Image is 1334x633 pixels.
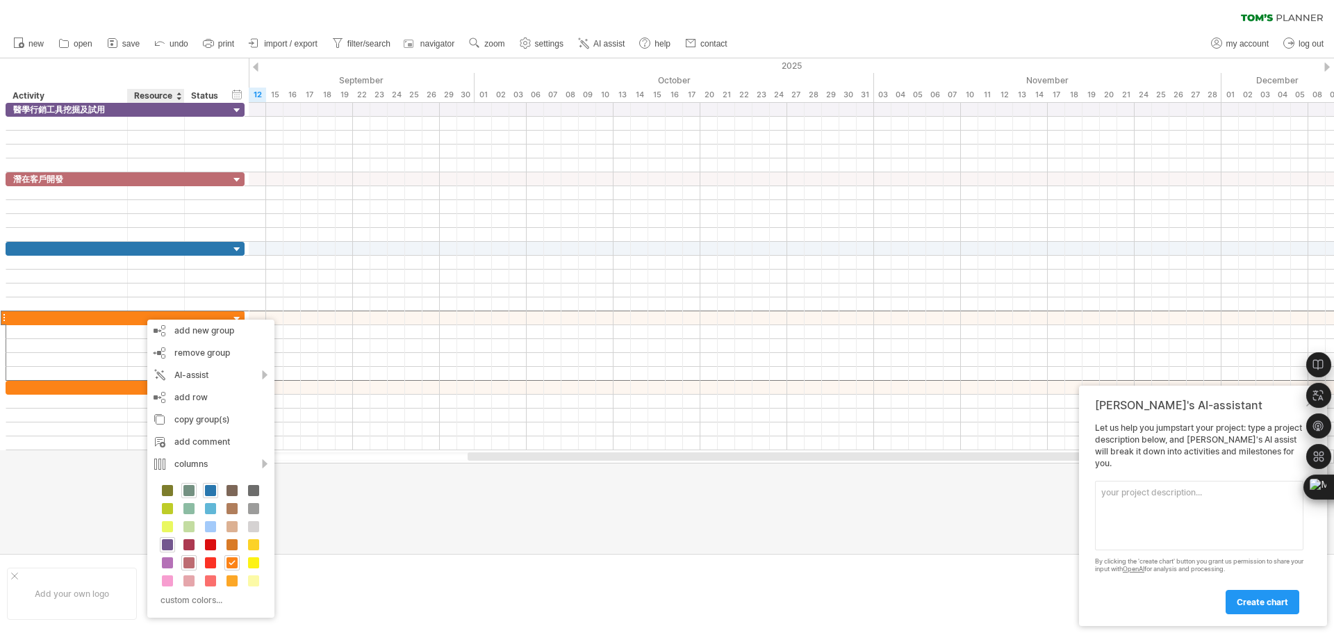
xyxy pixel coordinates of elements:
div: Wednesday, 22 October 2025 [735,88,752,102]
div: Monday, 15 September 2025 [266,88,283,102]
div: AI-assist [147,364,274,386]
div: Activity [13,89,120,103]
span: help [654,39,670,49]
span: settings [535,39,563,49]
div: Monday, 22 September 2025 [353,88,370,102]
div: add row [147,386,274,409]
a: settings [516,35,568,53]
div: Tuesday, 11 November 2025 [978,88,996,102]
a: AI assist [575,35,629,53]
span: import / export [264,39,318,49]
span: navigator [420,39,454,49]
div: [PERSON_NAME]'s AI-assistant [1095,398,1303,412]
div: Tuesday, 25 November 2025 [1152,88,1169,102]
div: Thursday, 27 November 2025 [1187,88,1204,102]
div: 醫學行銷工具挖掘及試用 [13,103,120,116]
a: log out [1280,35,1328,53]
a: undo [151,35,192,53]
div: Add your own logo [7,568,137,620]
span: remove group [174,347,230,358]
span: my account [1226,39,1269,49]
div: Wednesday, 19 November 2025 [1082,88,1100,102]
div: Thursday, 2 October 2025 [492,88,509,102]
div: Monday, 10 November 2025 [961,88,978,102]
div: Tuesday, 16 September 2025 [283,88,301,102]
div: Tuesday, 28 October 2025 [805,88,822,102]
span: open [74,39,92,49]
a: print [199,35,238,53]
div: Friday, 26 September 2025 [422,88,440,102]
div: Thursday, 4 December 2025 [1274,88,1291,102]
div: Friday, 10 October 2025 [596,88,614,102]
div: September 2025 [92,73,475,88]
div: Friday, 31 October 2025 [857,88,874,102]
div: Wednesday, 1 October 2025 [475,88,492,102]
div: Thursday, 6 November 2025 [926,88,944,102]
a: create chart [1226,590,1299,614]
div: Monday, 6 October 2025 [527,88,544,102]
div: Thursday, 9 October 2025 [579,88,596,102]
a: open [55,35,97,53]
div: Tuesday, 14 October 2025 [631,88,648,102]
div: Let us help you jumpstart your project: type a project description below, and [PERSON_NAME]'s AI ... [1095,422,1303,614]
div: Thursday, 18 September 2025 [318,88,336,102]
div: Wednesday, 29 October 2025 [822,88,839,102]
div: Friday, 19 September 2025 [336,88,353,102]
div: .... [231,602,348,614]
div: Thursday, 13 November 2025 [1013,88,1030,102]
div: Status [191,89,222,103]
div: Monday, 27 October 2025 [787,88,805,102]
div: Tuesday, 7 October 2025 [544,88,561,102]
div: Friday, 17 October 2025 [683,88,700,102]
a: new [10,35,48,53]
div: Tuesday, 2 December 2025 [1239,88,1256,102]
div: columns [147,453,274,475]
div: add new group [147,320,274,342]
span: contact [700,39,727,49]
span: log out [1299,39,1324,49]
div: Wednesday, 12 November 2025 [996,88,1013,102]
div: copy group(s) [147,409,274,431]
div: Friday, 12 September 2025 [249,88,266,102]
div: Friday, 7 November 2025 [944,88,961,102]
div: Tuesday, 21 October 2025 [718,88,735,102]
span: print [218,39,234,49]
div: Friday, 21 November 2025 [1117,88,1135,102]
div: Monday, 29 September 2025 [440,88,457,102]
div: Wednesday, 24 September 2025 [388,88,405,102]
div: Tuesday, 30 September 2025 [457,88,475,102]
div: Wednesday, 15 October 2025 [648,88,666,102]
div: .... [231,584,348,596]
span: filter/search [347,39,390,49]
div: add comment [147,431,274,453]
div: Thursday, 25 September 2025 [405,88,422,102]
a: help [636,35,675,53]
a: contact [682,35,732,53]
div: Wednesday, 17 September 2025 [301,88,318,102]
div: By clicking the 'create chart' button you grant us permission to share your input with for analys... [1095,558,1303,573]
div: Thursday, 20 November 2025 [1100,88,1117,102]
div: Monday, 17 November 2025 [1048,88,1065,102]
a: my account [1208,35,1273,53]
div: Friday, 24 October 2025 [770,88,787,102]
a: navigator [402,35,459,53]
div: November 2025 [874,73,1221,88]
div: Thursday, 23 October 2025 [752,88,770,102]
a: import / export [245,35,322,53]
div: Thursday, 16 October 2025 [666,88,683,102]
a: save [104,35,144,53]
div: Friday, 28 November 2025 [1204,88,1221,102]
div: Wednesday, 3 December 2025 [1256,88,1274,102]
span: zoom [484,39,504,49]
div: Monday, 13 October 2025 [614,88,631,102]
div: Tuesday, 23 September 2025 [370,88,388,102]
a: zoom [466,35,509,53]
span: undo [170,39,188,49]
div: October 2025 [475,73,874,88]
div: Wednesday, 26 November 2025 [1169,88,1187,102]
div: Friday, 3 October 2025 [509,88,527,102]
span: AI assist [593,39,625,49]
span: new [28,39,44,49]
div: Friday, 5 December 2025 [1291,88,1308,102]
div: Monday, 1 December 2025 [1221,88,1239,102]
